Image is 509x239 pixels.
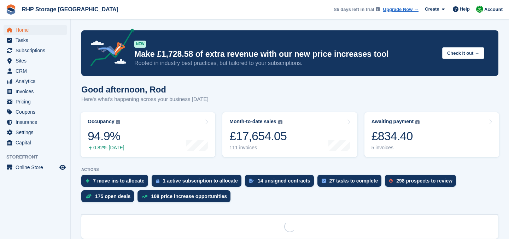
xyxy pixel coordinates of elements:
[385,175,460,190] a: 298 prospects to review
[229,129,287,143] div: £17,654.05
[229,119,276,125] div: Month-to-date sales
[4,127,67,137] a: menu
[383,6,419,13] a: Upgrade Now →
[58,163,67,172] a: Preview store
[16,66,58,76] span: CRM
[81,85,209,94] h1: Good afternoon, Rod
[371,145,420,151] div: 5 invoices
[86,179,89,183] img: move_ins_to_allocate_icon-fdf77a2bb77ea45bf5b3d319d69a93e2d87916cf1d5bf7949dd705db3b84f3ca.svg
[249,179,254,183] img: contract_signature_icon-13c848040528278c33f63329250d36e43548de30e8caae1d1a13099fd9432cc5.svg
[4,56,67,66] a: menu
[229,145,287,151] div: 111 invoices
[134,49,437,59] p: Make £1,728.58 of extra revenue with our new price increases tool
[116,120,120,124] img: icon-info-grey-7440780725fd019a000dd9b08b2336e03edf1995a4989e88bcd33f0948082b44.svg
[16,117,58,127] span: Insurance
[93,178,145,184] div: 7 move ins to allocate
[16,97,58,107] span: Pricing
[16,35,58,45] span: Tasks
[134,41,146,48] div: NEW
[81,190,138,206] a: 175 open deals
[460,6,470,13] span: Help
[152,175,245,190] a: 1 active subscription to allocate
[16,76,58,86] span: Analytics
[4,46,67,55] a: menu
[476,6,483,13] img: Rod
[88,145,124,151] div: 0.82% [DATE]
[19,4,121,15] a: RHP Storage [GEOGRAPHIC_DATA]
[86,194,92,199] img: deal-1b604bf984904fb50ccaf53a9ad4b4a5d6e5aea283cecdc64d6e3604feb123c2.svg
[278,120,282,124] img: icon-info-grey-7440780725fd019a000dd9b08b2336e03edf1995a4989e88bcd33f0948082b44.svg
[16,46,58,55] span: Subscriptions
[16,127,58,137] span: Settings
[4,138,67,148] a: menu
[371,119,414,125] div: Awaiting payment
[88,119,114,125] div: Occupancy
[376,7,380,11] img: icon-info-grey-7440780725fd019a000dd9b08b2336e03edf1995a4989e88bcd33f0948082b44.svg
[16,107,58,117] span: Coupons
[4,35,67,45] a: menu
[4,86,67,96] a: menu
[16,162,58,172] span: Online Store
[317,175,385,190] a: 27 tasks to complete
[6,154,70,161] span: Storefront
[138,190,234,206] a: 108 price increase opportunities
[442,47,484,59] button: Check it out →
[6,4,16,15] img: stora-icon-8386f47178a22dfd0bd8f6a31ec36ba5ce8667c1dd55bd0f319d3a0aa187defe.svg
[88,129,124,143] div: 94.9%
[396,178,452,184] div: 298 prospects to review
[151,193,227,199] div: 108 price increase opportunities
[81,175,152,190] a: 7 move ins to allocate
[84,29,134,69] img: price-adjustments-announcement-icon-8257ccfd72463d97f412b2fc003d46551f7dbcb40ab6d574587a9cd5c0d94...
[4,66,67,76] a: menu
[16,138,58,148] span: Capital
[95,193,130,199] div: 175 open deals
[222,112,357,157] a: Month-to-date sales £17,654.05 111 invoices
[371,129,420,143] div: £834.40
[81,112,215,157] a: Occupancy 94.9% 0.82% [DATE]
[156,179,159,183] img: active_subscription_to_allocate_icon-d502201f5373d7db506a760aba3b589e785aa758c864c3986d89f69b8ff3...
[4,97,67,107] a: menu
[4,117,67,127] a: menu
[484,6,503,13] span: Account
[364,112,499,157] a: Awaiting payment £834.40 5 invoices
[329,178,378,184] div: 27 tasks to complete
[4,25,67,35] a: menu
[81,95,209,103] p: Here's what's happening across your business [DATE]
[134,59,437,67] p: Rooted in industry best practices, but tailored to your subscriptions.
[322,179,326,183] img: task-75834270c22a3079a89374b754ae025e5fb1db73e45f91037f5363f120a921f8.svg
[4,107,67,117] a: menu
[245,175,317,190] a: 14 unsigned contracts
[16,56,58,66] span: Sites
[4,162,67,172] a: menu
[258,178,310,184] div: 14 unsigned contracts
[81,167,498,172] p: ACTIONS
[163,178,238,184] div: 1 active subscription to allocate
[415,120,420,124] img: icon-info-grey-7440780725fd019a000dd9b08b2336e03edf1995a4989e88bcd33f0948082b44.svg
[425,6,439,13] span: Create
[16,86,58,96] span: Invoices
[4,76,67,86] a: menu
[389,179,393,183] img: prospect-51fa495bee0391a8d652442698ab0144808aea92771e9ea1ae160a38d050c398.svg
[334,6,374,13] span: 86 days left in trial
[142,195,147,198] img: price_increase_opportunities-93ffe204e8149a01c8c9dc8f82e8f89637d9d84a8eef4429ea346261dce0b2c0.svg
[16,25,58,35] span: Home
